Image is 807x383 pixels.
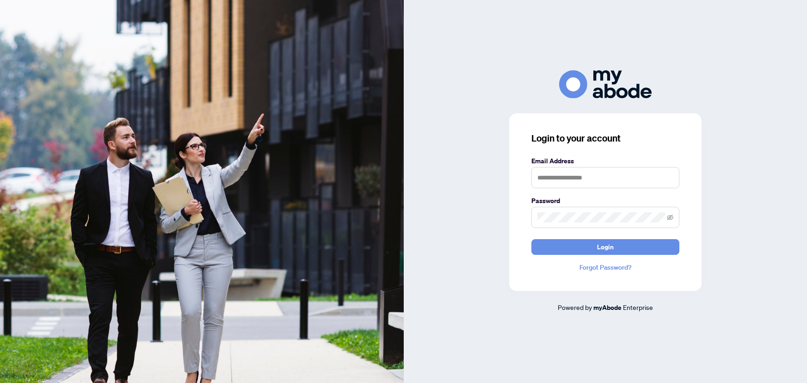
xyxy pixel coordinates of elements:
label: Email Address [531,156,679,166]
span: Login [597,240,614,254]
a: myAbode [593,303,622,313]
label: Password [531,196,679,206]
span: Powered by [558,303,592,311]
span: Enterprise [623,303,653,311]
span: eye-invisible [667,214,673,221]
button: Login [531,239,679,255]
h3: Login to your account [531,132,679,145]
img: ma-logo [559,70,652,99]
a: Forgot Password? [531,262,679,272]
